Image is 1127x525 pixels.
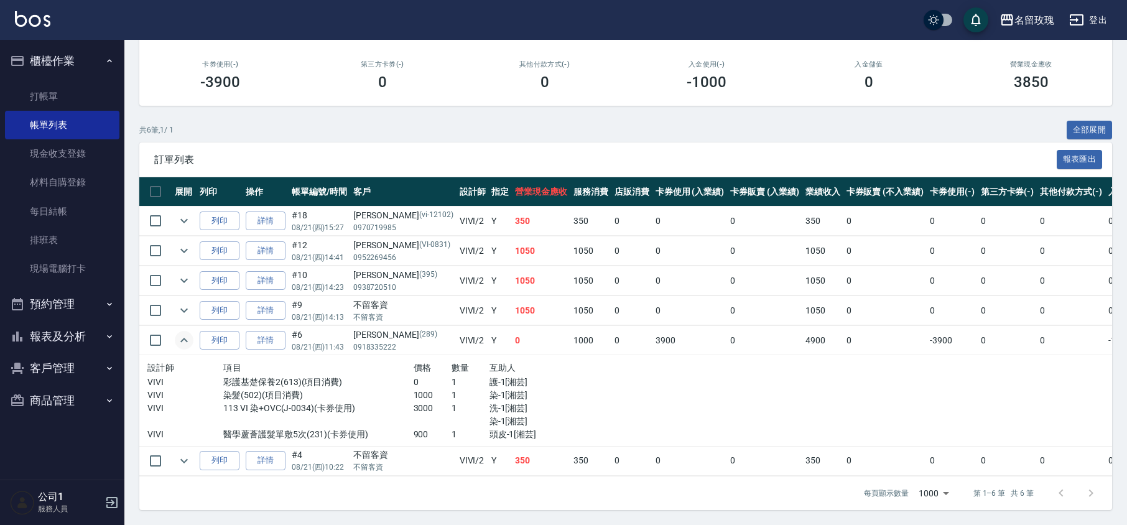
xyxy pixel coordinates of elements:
[292,341,347,353] p: 08/21 (四) 11:43
[175,211,193,230] button: expand row
[652,296,728,325] td: 0
[353,462,453,473] p: 不留客資
[457,236,489,266] td: VIVI /2
[353,269,453,282] div: [PERSON_NAME]
[652,207,728,236] td: 0
[978,177,1037,207] th: 第三方卡券(-)
[246,241,285,261] a: 詳情
[5,45,119,77] button: 櫃檯作業
[489,389,603,402] p: 染-1[湘芸]
[223,363,241,373] span: 項目
[147,402,223,415] p: VIVI
[5,384,119,417] button: 商品管理
[843,446,927,475] td: 0
[489,363,516,373] span: 互助人
[289,266,350,295] td: #10
[452,389,489,402] p: 1
[727,326,802,355] td: 0
[223,376,413,389] p: 彩護基楚保養2(613)(項目消費)
[570,326,611,355] td: 1000
[317,60,449,68] h2: 第三方卡券(-)
[843,207,927,236] td: 0
[512,266,570,295] td: 1050
[978,296,1037,325] td: 0
[350,177,457,207] th: 客戶
[246,451,285,470] a: 詳情
[414,376,452,389] p: 0
[1037,177,1105,207] th: 其他付款方式(-)
[512,207,570,236] td: 350
[200,211,239,231] button: 列印
[419,269,437,282] p: (395)
[489,428,603,441] p: 頭皮-1[湘芸]
[292,312,347,323] p: 08/21 (四) 14:13
[419,328,437,341] p: (289)
[488,326,512,355] td: Y
[978,446,1037,475] td: 0
[1037,207,1105,236] td: 0
[865,73,873,91] h3: 0
[15,11,50,27] img: Logo
[246,301,285,320] a: 詳情
[175,301,193,320] button: expand row
[540,73,549,91] h3: 0
[200,301,239,320] button: 列印
[147,389,223,402] p: VIVI
[488,296,512,325] td: Y
[457,446,489,475] td: VIVI /2
[488,207,512,236] td: Y
[289,446,350,475] td: #4
[927,296,978,325] td: 0
[489,402,603,415] p: 洗-1[湘芸]
[414,428,452,441] p: 900
[927,177,978,207] th: 卡券使用(-)
[414,402,452,415] p: 3000
[5,320,119,353] button: 報表及分析
[353,282,453,293] p: 0938720510
[289,207,350,236] td: #18
[419,239,450,252] p: (VI-0831)
[5,352,119,384] button: 客戶管理
[414,389,452,402] p: 1000
[843,236,927,266] td: 0
[419,209,453,222] p: (vi-12102)
[652,177,728,207] th: 卡券使用 (入業績)
[978,207,1037,236] td: 0
[1037,236,1105,266] td: 0
[452,376,489,389] p: 1
[172,177,197,207] th: 展開
[1014,73,1049,91] h3: 3850
[978,236,1037,266] td: 0
[489,376,603,389] p: 護-1[湘芸]
[353,239,453,252] div: [PERSON_NAME]
[246,211,285,231] a: 詳情
[289,296,350,325] td: #9
[802,236,843,266] td: 1050
[353,252,453,263] p: 0952269456
[802,207,843,236] td: 350
[611,266,652,295] td: 0
[727,236,802,266] td: 0
[292,282,347,293] p: 08/21 (四) 14:23
[223,389,413,402] p: 染髮(502)(項目消費)
[175,271,193,290] button: expand row
[488,236,512,266] td: Y
[38,491,101,503] h5: 公司1
[5,168,119,197] a: 材料自購登錄
[965,60,1097,68] h2: 營業現金應收
[457,207,489,236] td: VIVI /2
[223,402,413,415] p: 113 VI 染+OVC(J-0034)(卡券使用)
[973,488,1034,499] p: 第 1–6 筆 共 6 筆
[611,236,652,266] td: 0
[727,446,802,475] td: 0
[457,266,489,295] td: VIVI /2
[200,451,239,470] button: 列印
[10,490,35,515] img: Person
[843,326,927,355] td: 0
[570,296,611,325] td: 1050
[914,476,953,510] div: 1000
[978,326,1037,355] td: 0
[488,446,512,475] td: Y
[927,266,978,295] td: 0
[570,236,611,266] td: 1050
